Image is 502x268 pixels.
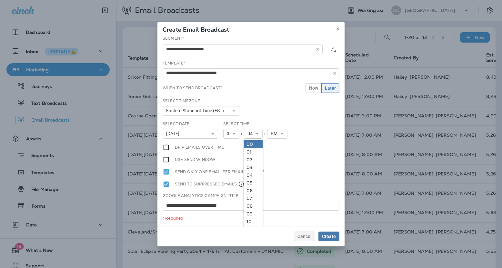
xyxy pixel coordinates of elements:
label: Drip emails over time [175,144,224,151]
label: Template [163,61,185,66]
label: Select Timezone [163,98,203,104]
span: Cancel [297,234,312,239]
div: : [239,129,244,139]
button: Cancel [294,232,315,241]
button: [DATE] [163,129,218,139]
a: 02 [244,156,263,164]
label: When to send broadcast? [163,85,222,91]
span: Eastern Standard Time (EST) [166,108,226,114]
button: Create [318,232,339,241]
button: Calculate the estimated number of emails to be sent based on selected segment. (This could take a... [328,44,339,55]
a: 03 [244,164,263,171]
div: Create Email Broadcast [157,22,345,35]
span: PM [271,131,280,136]
label: Send to suppressed emails. [175,181,245,188]
button: Eastern Standard Time (EST) [163,106,239,116]
a: 00 [244,140,263,148]
a: 10 [244,218,263,225]
button: Now [306,83,322,93]
label: Select Date [163,121,190,126]
span: 3 [227,131,232,136]
button: 04 [244,129,263,139]
a: 07 [244,194,263,202]
button: PM [267,129,287,139]
label: Google Analytics Campaign Title [163,193,238,198]
span: Later [325,86,336,90]
a: 09 [244,210,263,218]
span: 04 [247,131,255,136]
a: 05 [244,179,263,187]
div: : [263,129,267,139]
span: Create [322,234,336,239]
a: 11 [244,225,263,233]
label: Segment [163,36,184,41]
span: [DATE] [166,131,182,136]
a: 08 [244,202,263,210]
button: 3 [223,129,239,139]
a: 06 [244,187,263,194]
label: Select Time [223,121,250,126]
div: * Required [163,216,339,221]
span: Now [309,86,318,90]
label: Send only one email per email address [175,168,265,175]
a: 01 [244,148,263,156]
button: Later [321,83,339,93]
a: 04 [244,171,263,179]
label: Use send window [175,156,215,163]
